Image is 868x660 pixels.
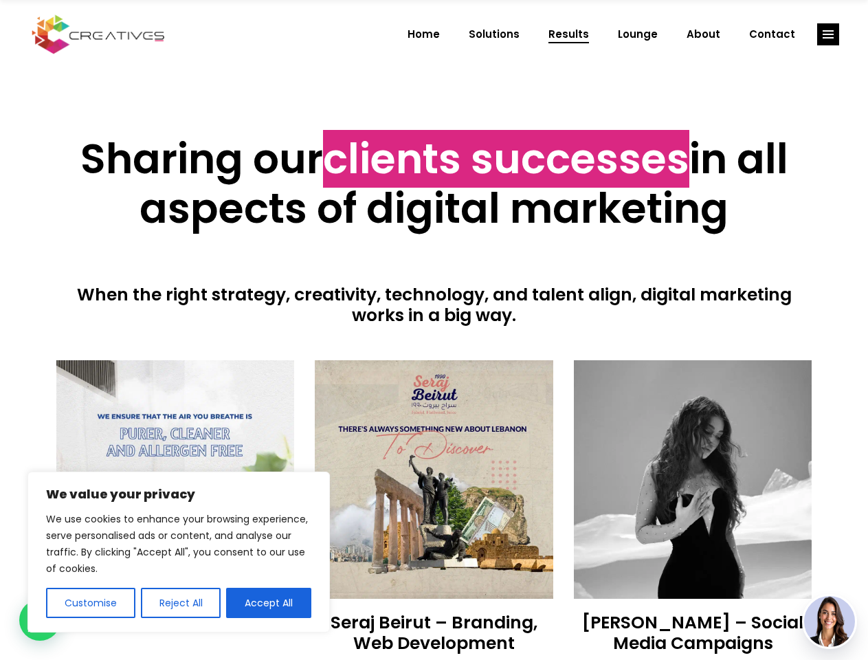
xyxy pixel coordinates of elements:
[408,16,440,52] span: Home
[29,13,168,56] img: Creatives
[46,511,311,577] p: We use cookies to enhance your browsing experience, serve personalised ads or content, and analys...
[574,360,812,599] img: Creatives | Results
[56,285,812,326] h4: When the right strategy, creativity, technology, and talent align, digital marketing works in a b...
[469,16,520,52] span: Solutions
[56,360,295,599] img: Creatives | Results
[315,360,553,599] img: Creatives | Results
[56,134,812,233] h2: Sharing our in all aspects of digital marketing
[749,16,795,52] span: Contact
[672,16,735,52] a: About
[735,16,810,52] a: Contact
[817,23,839,45] a: link
[603,16,672,52] a: Lounge
[46,588,135,618] button: Customise
[226,588,311,618] button: Accept All
[687,16,720,52] span: About
[548,16,589,52] span: Results
[582,610,803,655] a: [PERSON_NAME] – Social Media Campaigns
[454,16,534,52] a: Solutions
[46,486,311,503] p: We value your privacy
[534,16,603,52] a: Results
[27,472,330,632] div: We value your privacy
[393,16,454,52] a: Home
[331,610,537,655] a: Seraj Beirut – Branding, Web Development
[804,596,855,647] img: agent
[618,16,658,52] span: Lounge
[323,130,689,188] span: clients successes
[141,588,221,618] button: Reject All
